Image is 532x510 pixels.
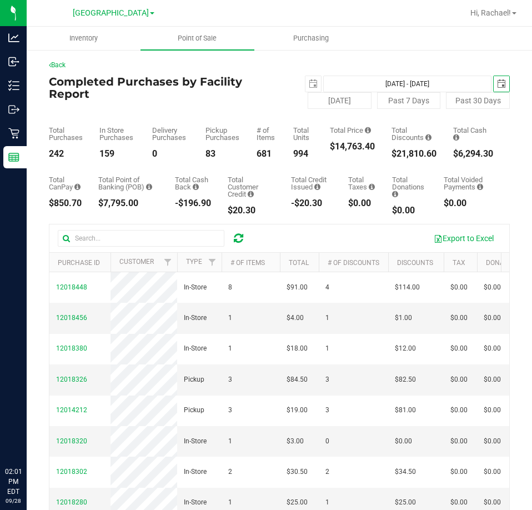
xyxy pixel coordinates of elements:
[99,149,135,158] div: 159
[484,343,501,354] span: $0.00
[453,259,465,267] a: Tax
[248,191,254,198] i: Sum of the successful, non-voided payments using account credit for all purchases in the date range.
[152,149,189,158] div: 0
[453,134,459,141] i: Sum of the successful, non-voided cash payment transactions for all purchases in the date range. ...
[152,127,189,141] div: Delivery Purchases
[444,176,493,191] div: Total Voided Payments
[8,32,19,43] inline-svg: Analytics
[184,467,207,477] span: In-Store
[325,374,329,385] span: 3
[56,283,87,291] span: 12018448
[140,27,254,50] a: Point of Sale
[392,149,436,158] div: $21,810.60
[56,498,87,506] span: 12018280
[228,313,232,323] span: 1
[395,467,416,477] span: $34.50
[228,282,232,293] span: 8
[56,314,87,322] span: 12018456
[228,467,232,477] span: 2
[193,183,199,191] i: Sum of the cash-back amounts from rounded-up electronic payments for all purchases in the date ra...
[470,8,511,17] span: Hi, Rachael!
[230,259,265,267] a: # of Items
[56,406,87,414] span: 12014212
[99,127,135,141] div: In Store Purchases
[287,467,308,477] span: $30.50
[395,313,412,323] span: $1.00
[446,92,510,109] button: Past 30 Days
[184,436,207,447] span: In-Store
[74,183,81,191] i: Sum of the successful, non-voided CanPay payment transactions for all purchases in the date range.
[8,104,19,115] inline-svg: Outbound
[314,183,320,191] i: Sum of all account credit issued for all refunds from returned purchases in the date range.
[184,282,207,293] span: In-Store
[205,127,240,141] div: Pickup Purchases
[325,436,329,447] span: 0
[54,33,113,43] span: Inventory
[450,313,468,323] span: $0.00
[484,405,501,416] span: $0.00
[228,497,232,508] span: 1
[484,282,501,293] span: $0.00
[49,176,82,191] div: Total CanPay
[330,142,375,151] div: $14,763.40
[328,259,379,267] a: # of Discounts
[330,127,375,134] div: Total Price
[289,259,309,267] a: Total
[397,259,433,267] a: Discounts
[146,183,152,191] i: Sum of the successful, non-voided point-of-banking payment transactions, both via payment termina...
[293,149,313,158] div: 994
[175,176,211,191] div: Total Cash Back
[308,92,372,109] button: [DATE]
[369,183,375,191] i: Sum of the total taxes for all purchases in the date range.
[305,76,321,92] span: select
[325,313,329,323] span: 1
[228,374,232,385] span: 3
[56,437,87,445] span: 12018320
[49,199,82,208] div: $850.70
[287,436,304,447] span: $3.00
[450,374,468,385] span: $0.00
[377,92,441,109] button: Past 7 Days
[392,206,427,215] div: $0.00
[450,343,468,354] span: $0.00
[278,33,344,43] span: Purchasing
[325,497,329,508] span: 1
[450,282,468,293] span: $0.00
[453,149,493,158] div: $6,294.30
[49,127,83,141] div: Total Purchases
[8,152,19,163] inline-svg: Reports
[325,405,329,416] span: 3
[484,467,501,477] span: $0.00
[450,436,468,447] span: $0.00
[395,405,416,416] span: $81.00
[228,206,274,215] div: $20.30
[486,259,519,267] a: Donation
[287,343,308,354] span: $18.00
[175,199,211,208] div: -$196.90
[8,128,19,139] inline-svg: Retail
[348,199,375,208] div: $0.00
[257,149,277,158] div: 681
[184,343,207,354] span: In-Store
[228,436,232,447] span: 1
[484,374,501,385] span: $0.00
[27,27,140,50] a: Inventory
[453,127,493,141] div: Total Cash
[163,33,232,43] span: Point of Sale
[159,253,177,272] a: Filter
[477,183,483,191] i: Sum of all voided payment transaction amounts, excluding tips and transaction fees, for all purch...
[392,127,436,141] div: Total Discounts
[365,127,371,134] i: Sum of the total prices of all purchases in the date range.
[257,127,277,141] div: # of Items
[228,343,232,354] span: 1
[184,374,204,385] span: Pickup
[325,343,329,354] span: 1
[205,149,240,158] div: 83
[56,344,87,352] span: 12018380
[395,497,416,508] span: $25.00
[291,199,332,208] div: -$20.30
[450,405,468,416] span: $0.00
[58,230,224,247] input: Search...
[228,176,274,198] div: Total Customer Credit
[203,253,222,272] a: Filter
